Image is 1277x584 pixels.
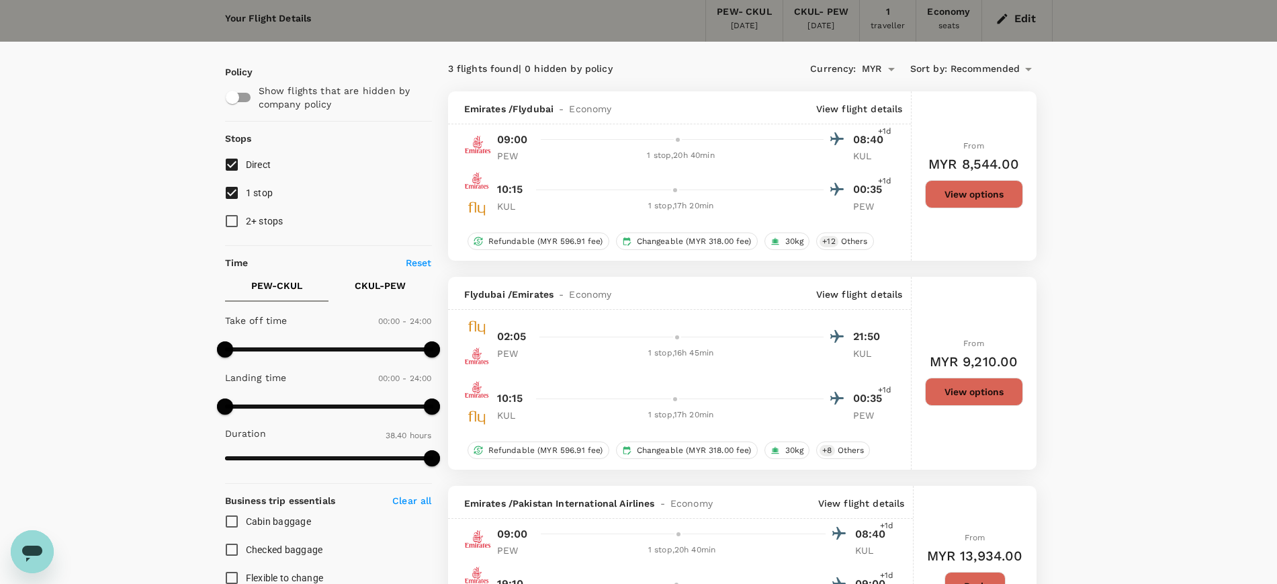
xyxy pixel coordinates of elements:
img: EK [464,168,489,193]
img: FZ [464,405,489,430]
span: Changeable (MYR 318.00 fee) [631,236,757,247]
span: +1d [878,175,891,188]
span: Direct [246,159,271,170]
span: Checked baggage [246,544,323,555]
p: Duration [225,427,266,440]
p: 21:50 [853,329,887,345]
div: +12Others [816,233,873,250]
span: Sort by : [910,62,947,77]
p: KUL [853,149,887,163]
img: EK [464,343,489,368]
span: Recommended [951,62,1020,77]
span: Economy [569,102,611,116]
button: View options [925,378,1023,406]
span: 00:00 - 24:00 [378,374,432,383]
div: 1 stop , 20h 40min [539,149,824,163]
span: 38.40 hours [386,431,432,440]
h6: MYR 8,544.00 [928,153,1019,175]
span: +1d [880,519,893,533]
p: CKUL - PEW [355,279,406,292]
button: View options [925,180,1023,208]
p: PEW [497,149,531,163]
span: + 12 [820,236,838,247]
span: 30kg [780,236,809,247]
p: PEW [497,544,531,557]
div: PEW - CKUL [717,5,771,19]
p: PEW [853,409,887,422]
p: Take off time [225,314,288,327]
span: - [554,102,569,116]
iframe: Button to launch messaging window [11,530,54,573]
p: 10:15 [497,390,523,407]
p: View flight details [816,288,903,301]
p: Show flights that are hidden by company policy [259,84,423,111]
p: 08:40 [855,526,889,542]
span: Flexible to change [246,573,324,583]
div: 30kg [764,442,810,459]
div: Refundable (MYR 596.91 fee) [468,442,609,459]
p: 02:05 [497,329,527,345]
span: Others [832,445,870,456]
img: EK [464,131,491,158]
div: 1 stop , 16h 45min [539,347,824,360]
span: Flydubai / Emirates [464,288,554,301]
p: 10:15 [497,181,523,198]
img: EK [464,526,491,552]
p: 00:35 [853,390,887,407]
span: Refundable (MYR 596.91 fee) [483,236,609,247]
div: Economy [927,5,970,19]
p: Landing time [225,371,287,384]
p: Clear all [392,494,431,507]
button: Edit [993,8,1041,30]
p: Reset [406,256,432,269]
p: PEW - CKUL [251,279,302,292]
span: Economy [670,497,713,510]
span: 00:00 - 24:00 [378,317,432,326]
div: 1 stop , 20h 40min [539,544,826,557]
p: KUL [853,347,887,360]
span: + 8 [820,445,834,456]
div: Refundable (MYR 596.91 fee) [468,233,609,250]
div: +8Others [816,442,870,459]
div: 1 [886,5,890,19]
p: KUL [855,544,889,557]
p: 00:35 [853,181,887,198]
div: [DATE] [731,19,758,33]
span: From [963,141,984,151]
span: Currency : [810,62,856,77]
div: Your Flight Details [225,11,312,26]
p: Policy [225,65,237,79]
p: KUL [497,200,531,213]
span: - [655,497,670,510]
p: View flight details [816,102,903,116]
p: PEW [497,347,531,360]
span: Emirates / Pakistan International Airlines [464,497,655,510]
img: EK [464,377,489,402]
span: Others [836,236,873,247]
span: From [963,339,984,348]
p: 09:00 [497,132,528,148]
p: View flight details [818,497,905,510]
span: Refundable (MYR 596.91 fee) [483,445,609,456]
div: 3 flights found | 0 hidden by policy [448,62,742,77]
span: 2+ stops [246,216,283,226]
h6: MYR 9,210.00 [930,351,1018,372]
img: FZ [464,196,489,221]
div: 1 stop , 17h 20min [539,200,824,213]
p: 09:00 [497,526,528,542]
span: 1 stop [246,187,273,198]
strong: Business trip essentials [225,495,336,506]
span: 30kg [780,445,809,456]
div: CKUL - PEW [794,5,848,19]
strong: Stops [225,133,252,144]
span: +1d [878,125,891,138]
div: 30kg [764,233,810,250]
span: +1d [878,384,891,397]
span: From [965,533,985,542]
p: KUL [497,409,531,422]
span: - [554,288,569,301]
p: PEW [853,200,887,213]
p: 08:40 [853,132,887,148]
div: [DATE] [807,19,834,33]
div: seats [938,19,960,33]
